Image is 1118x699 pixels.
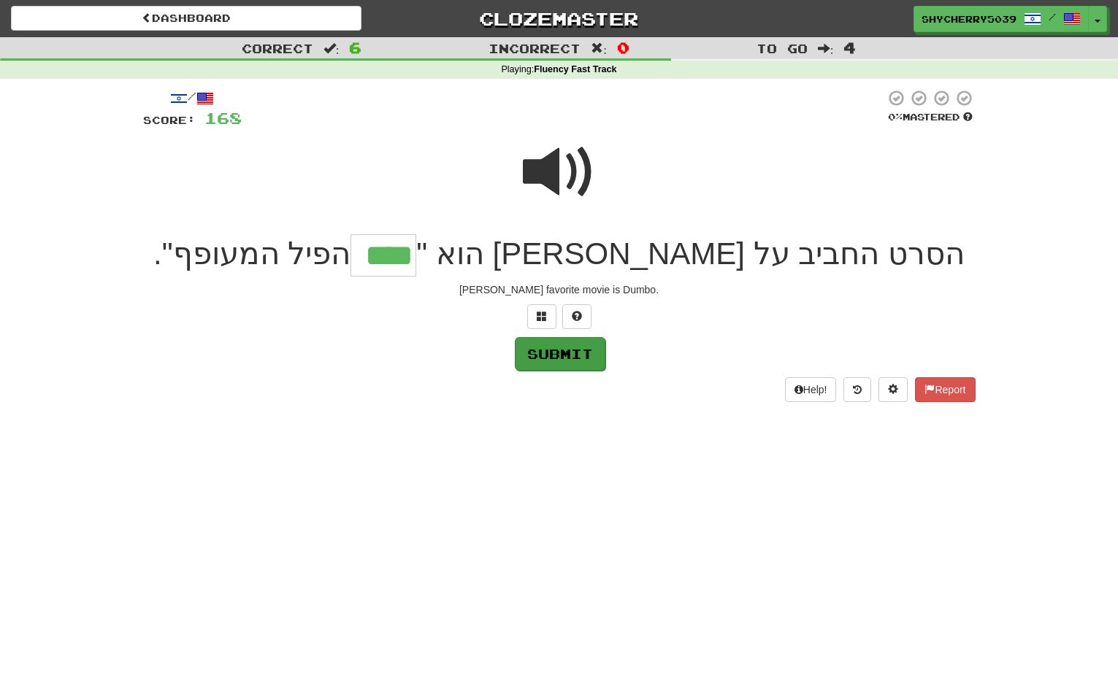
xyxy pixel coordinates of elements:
span: : [323,42,340,55]
div: / [143,89,242,107]
span: To go [757,41,808,55]
button: Round history (alt+y) [843,377,871,402]
span: 0 % [888,111,903,123]
button: Report [915,377,975,402]
span: : [818,42,834,55]
div: Mastered [885,111,976,124]
span: הפיל המעופף". [153,236,351,271]
span: Incorrect [489,41,581,55]
span: Score: [143,114,196,126]
div: [PERSON_NAME] favorite movie is Dumbo. [143,282,976,297]
a: Clozemaster [383,6,734,31]
span: 4 [843,39,856,56]
span: ShyCherry5039 [922,12,1016,26]
span: 6 [349,39,361,56]
button: Single letter hint - you only get 1 per sentence and score half the points! alt+h [562,304,591,329]
span: / [1049,12,1056,22]
strong: Fluency Fast Track [534,64,616,74]
span: Correct [242,41,313,55]
button: Switch sentence to multiple choice alt+p [527,304,556,329]
span: 168 [204,109,242,127]
a: ShyCherry5039 / [914,6,1089,32]
span: 0 [617,39,629,56]
span: : [591,42,607,55]
span: הסרט החביב על [PERSON_NAME] הוא " [416,236,965,271]
button: Submit [515,337,605,371]
a: Dashboard [11,6,361,31]
button: Help! [785,377,837,402]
